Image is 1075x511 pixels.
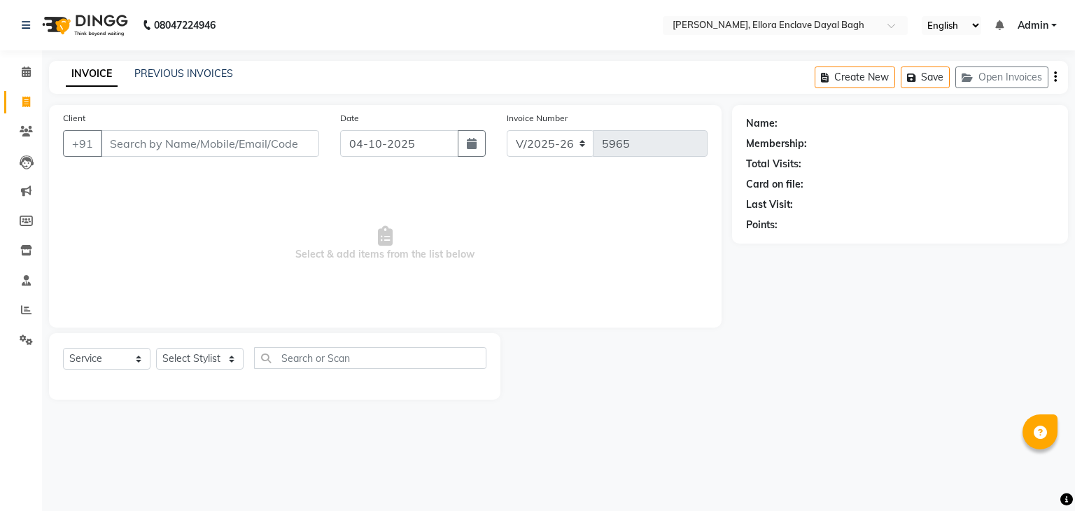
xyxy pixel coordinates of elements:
div: Name: [746,116,778,131]
button: Create New [815,66,895,88]
label: Invoice Number [507,112,568,125]
span: Select & add items from the list below [63,174,708,314]
div: Membership: [746,136,807,151]
input: Search or Scan [254,347,486,369]
b: 08047224946 [154,6,216,45]
button: +91 [63,130,102,157]
label: Client [63,112,85,125]
input: Search by Name/Mobile/Email/Code [101,130,319,157]
div: Total Visits: [746,157,801,171]
label: Date [340,112,359,125]
span: Admin [1018,18,1048,33]
div: Card on file: [746,177,803,192]
img: logo [36,6,132,45]
button: Save [901,66,950,88]
a: PREVIOUS INVOICES [134,67,233,80]
a: INVOICE [66,62,118,87]
iframe: chat widget [1016,455,1061,497]
button: Open Invoices [955,66,1048,88]
div: Last Visit: [746,197,793,212]
div: Points: [746,218,778,232]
